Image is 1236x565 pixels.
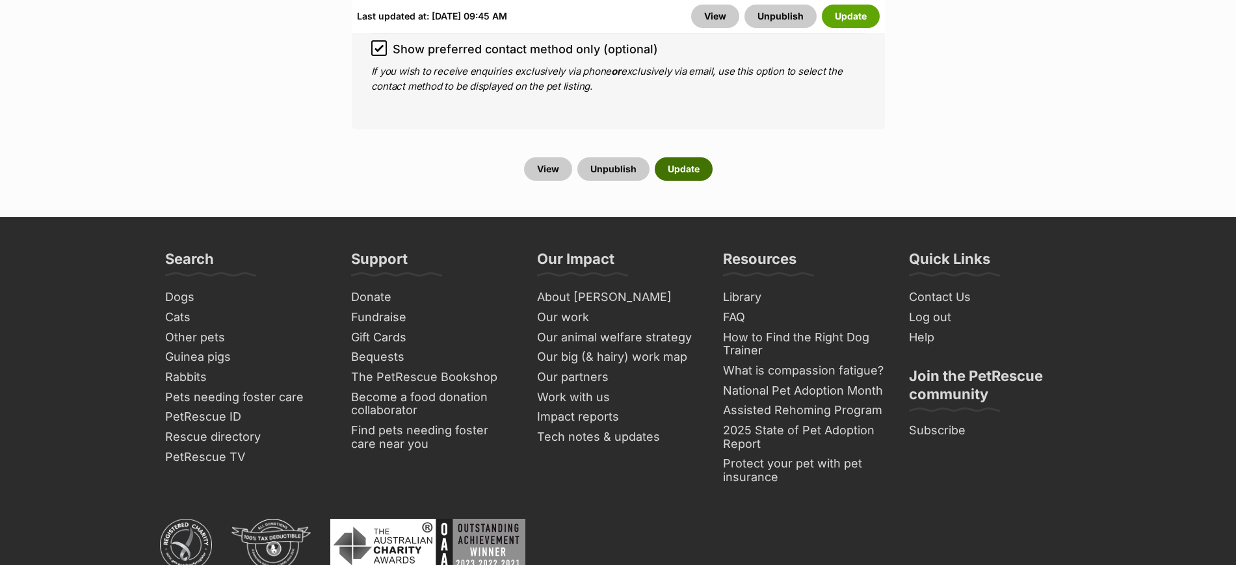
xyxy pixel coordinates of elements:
a: Guinea pigs [160,347,333,367]
a: Rescue directory [160,427,333,447]
div: Last updated at: [DATE] 09:45 AM [357,5,507,28]
a: Become a food donation collaborator [346,388,519,421]
a: FAQ [718,308,891,328]
a: National Pet Adoption Month [718,381,891,401]
a: Pets needing foster care [160,388,333,408]
a: Work with us [532,388,705,408]
button: Update [822,5,880,28]
a: About [PERSON_NAME] [532,287,705,308]
a: Subscribe [904,421,1077,441]
a: 2025 State of Pet Adoption Report [718,421,891,454]
button: Update [655,157,713,181]
button: Unpublish [744,5,817,28]
h3: Resources [723,250,796,276]
a: Other pets [160,328,333,348]
h3: Our Impact [537,250,614,276]
a: Protect your pet with pet insurance [718,454,891,487]
span: Show preferred contact method only (optional) [393,40,658,58]
a: Impact reports [532,407,705,427]
a: Contact Us [904,287,1077,308]
p: If you wish to receive enquiries exclusively via phone exclusively via email, use this option to ... [371,64,865,94]
a: Tech notes & updates [532,427,705,447]
a: Gift Cards [346,328,519,348]
h3: Search [165,250,214,276]
a: Our big (& hairy) work map [532,347,705,367]
a: View [691,5,739,28]
h3: Join the PetRescue community [909,367,1072,411]
a: Bequests [346,347,519,367]
a: Our partners [532,367,705,388]
b: or [611,65,621,77]
a: PetRescue TV [160,447,333,467]
a: Our animal welfare strategy [532,328,705,348]
a: Our work [532,308,705,328]
a: The PetRescue Bookshop [346,367,519,388]
a: Log out [904,308,1077,328]
a: View [524,157,572,181]
a: Rabbits [160,367,333,388]
a: How to Find the Right Dog Trainer [718,328,891,361]
a: What is compassion fatigue? [718,361,891,381]
a: Donate [346,287,519,308]
h3: Quick Links [909,250,990,276]
a: Assisted Rehoming Program [718,401,891,421]
h3: Support [351,250,408,276]
a: Library [718,287,891,308]
a: Fundraise [346,308,519,328]
a: Dogs [160,287,333,308]
a: Help [904,328,1077,348]
a: Cats [160,308,333,328]
a: Find pets needing foster care near you [346,421,519,454]
button: Unpublish [577,157,650,181]
a: PetRescue ID [160,407,333,427]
